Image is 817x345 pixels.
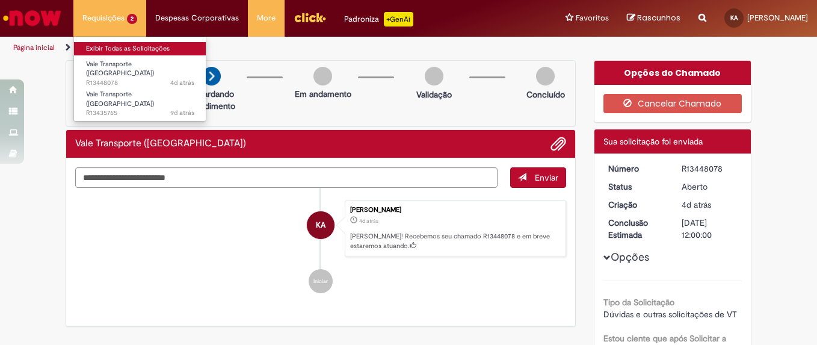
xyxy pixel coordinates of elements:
ul: Histórico de tíquete [75,188,566,306]
p: Aguardando Aprovação [71,88,129,112]
span: 4d atrás [682,199,711,210]
div: Opções do Chamado [594,61,751,85]
div: Kamilly Lima Abrahao [307,211,335,239]
span: More [257,12,276,24]
time: 21/08/2025 11:33:54 [170,108,194,117]
time: 26/08/2025 12:08:27 [359,217,378,225]
span: R13448078 [86,78,194,88]
img: arrow-next.png [202,67,221,85]
a: Página inicial [13,43,55,52]
div: [PERSON_NAME] [350,207,560,214]
span: Vale Transporte ([GEOGRAPHIC_DATA]) [86,90,154,108]
span: KA [316,211,325,240]
span: Enviar [535,172,558,183]
span: 4d atrás [170,78,194,87]
textarea: Digite sua mensagem aqui... [75,167,498,188]
ul: Requisições [73,36,206,122]
span: Favoritos [576,12,609,24]
img: img-circle-grey.png [313,67,332,85]
div: 26/08/2025 12:08:27 [682,199,738,211]
time: 26/08/2025 12:08:29 [170,78,194,87]
span: Despesas Corporativas [155,12,239,24]
ul: Trilhas de página [9,37,535,59]
button: Enviar [510,167,566,188]
span: Dúvidas e outras solicitações de VT [603,309,737,320]
dt: Conclusão Estimada [599,217,673,241]
div: [DATE] 12:00:00 [682,217,738,241]
a: Rascunhos [627,13,680,24]
div: R13448078 [682,163,738,175]
span: 9d atrás [170,108,194,117]
dt: Criação [599,199,673,211]
span: Sua solicitação foi enviada [603,136,703,147]
p: +GenAi [384,12,413,26]
span: Vale Transporte ([GEOGRAPHIC_DATA]) [86,60,154,78]
b: Tipo da Solicitação [603,297,674,308]
dt: Número [599,163,673,175]
p: Aguardando atendimento [182,88,241,112]
p: Em andamento [295,88,351,100]
span: [PERSON_NAME] [747,13,808,23]
a: Exibir Todas as Solicitações [74,42,206,55]
span: 4d atrás [359,217,378,225]
img: ServiceNow [1,6,63,30]
span: 2 [127,14,137,24]
dt: Status [599,181,673,193]
img: click_logo_yellow_360x200.png [294,8,326,26]
p: [PERSON_NAME]! Recebemos seu chamado R13448078 e em breve estaremos atuando. [350,232,560,250]
time: 26/08/2025 12:08:27 [682,199,711,210]
span: Requisições [82,12,125,24]
a: Aberto R13435765 : Vale Transporte (VT) [74,88,206,114]
span: KA [730,14,738,22]
div: Padroniza [344,12,413,26]
img: img-circle-grey.png [536,67,555,85]
p: Validação [416,89,452,101]
button: Adicionar anexos [550,136,566,152]
button: Cancelar Chamado [603,94,742,113]
a: Aberto R13448078 : Vale Transporte (VT) [74,58,206,84]
p: Concluído [526,89,565,101]
h2: Vale Transporte (VT) Histórico de tíquete [75,138,246,149]
li: Kamilly Lima Abrahao [75,200,566,258]
div: Aberto [682,181,738,193]
span: R13435765 [86,108,194,118]
span: Rascunhos [637,12,680,23]
img: img-circle-grey.png [425,67,443,85]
